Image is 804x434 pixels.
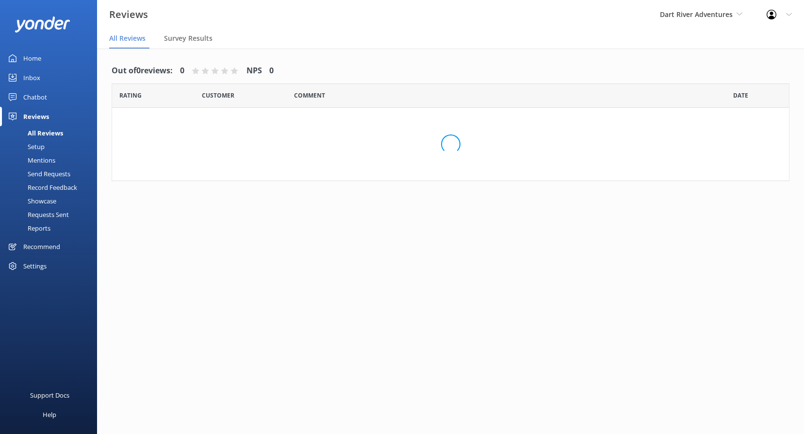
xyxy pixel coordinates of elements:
span: Survey Results [164,33,213,43]
div: Inbox [23,68,40,87]
div: Setup [6,140,45,153]
div: Help [43,405,56,424]
div: Support Docs [30,385,69,405]
a: Mentions [6,153,97,167]
span: Dart River Adventures [660,10,733,19]
div: Settings [23,256,47,276]
h4: 0 [180,65,184,77]
img: yonder-white-logo.png [15,17,70,33]
div: Reviews [23,107,49,126]
div: Requests Sent [6,208,69,221]
a: Showcase [6,194,97,208]
div: Home [23,49,41,68]
div: Showcase [6,194,56,208]
a: Send Requests [6,167,97,181]
span: Date [202,91,234,100]
a: Requests Sent [6,208,97,221]
a: Setup [6,140,97,153]
a: All Reviews [6,126,97,140]
h3: Reviews [109,7,148,22]
span: All Reviews [109,33,146,43]
h4: NPS [246,65,262,77]
div: Reports [6,221,50,235]
div: Send Requests [6,167,70,181]
div: Mentions [6,153,55,167]
span: Question [294,91,325,100]
a: Reports [6,221,97,235]
div: Recommend [23,237,60,256]
h4: 0 [269,65,274,77]
div: Chatbot [23,87,47,107]
a: Record Feedback [6,181,97,194]
div: All Reviews [6,126,63,140]
h4: Out of 0 reviews: [112,65,173,77]
span: Date [733,91,748,100]
span: Date [119,91,142,100]
div: Record Feedback [6,181,77,194]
